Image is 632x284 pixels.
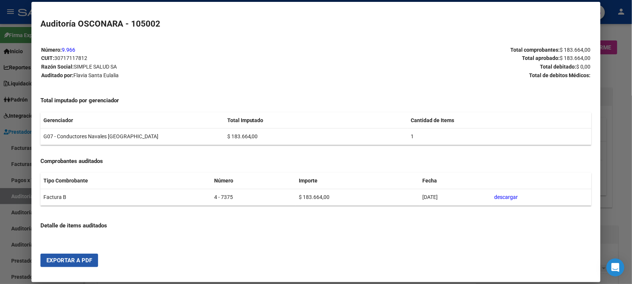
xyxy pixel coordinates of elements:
h4: Comprobantes auditados [40,157,591,166]
p: CUIT: [41,54,316,63]
p: Total debitado: [316,63,591,71]
p: Total de debitos Médicos: [316,71,591,80]
span: Exportar a PDF [46,257,92,264]
h4: Detalle de items auditados [40,221,591,230]
td: [DATE] [420,189,492,206]
th: Fecha [420,173,492,189]
p: Auditado por: [41,71,316,80]
td: 4 - 7375 [211,189,296,206]
a: descargar [495,194,518,200]
p: Razón Social: [41,63,316,71]
td: Factura B [40,189,211,206]
p: Total aprobado: [316,54,591,63]
a: 9.966 [62,47,75,53]
th: Número [211,173,296,189]
p: Total comprobantes: [316,46,591,54]
span: SIMPLE SALUD SA [74,64,117,70]
th: Total Imputado [224,112,408,129]
td: 1 [408,129,591,145]
span: $ 0,00 [577,64,591,70]
h4: Total imputado por gerenciador [40,96,591,105]
div: Open Intercom Messenger [607,259,625,277]
h2: Auditoría OSCONARA - 105002 [40,18,591,30]
th: Tipo Combrobante [40,173,211,189]
p: Número: [41,46,316,54]
span: $ 183.664,00 [560,55,591,61]
span: $ 183.664,00 [560,47,591,53]
span: Flavia Santa Eulalia [73,72,119,78]
button: Exportar a PDF [40,254,98,267]
th: Cantidad de Items [408,112,591,129]
td: $ 183.664,00 [224,129,408,145]
td: $ 183.664,00 [296,189,420,206]
th: Importe [296,173,420,189]
td: G07 - Conductores Navales [GEOGRAPHIC_DATA] [40,129,224,145]
span: 30717117812 [54,55,87,61]
th: Gerenciador [40,112,224,129]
